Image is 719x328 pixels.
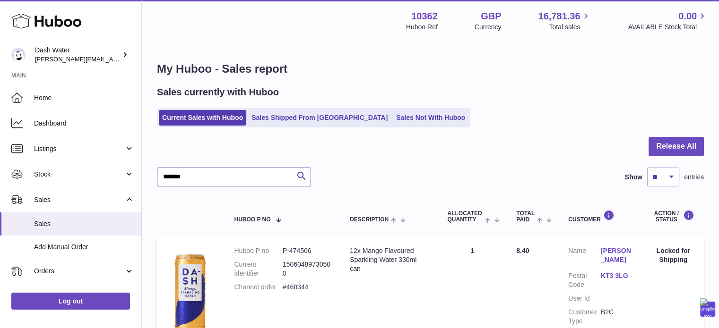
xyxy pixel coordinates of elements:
[649,137,704,156] button: Release All
[628,10,708,32] a: 0.00 AVAILABLE Stock Total
[684,173,704,182] span: entries
[234,246,282,255] dt: Huboo P no
[652,210,694,223] div: Action / Status
[34,144,124,153] span: Listings
[516,247,529,254] span: 8.40
[35,55,190,63] span: [PERSON_NAME][EMAIL_ADDRESS][DOMAIN_NAME]
[159,110,246,126] a: Current Sales with Huboo
[601,308,633,326] dd: B2C
[601,246,633,264] a: [PERSON_NAME]
[11,293,130,310] a: Log out
[568,210,633,223] div: Customer
[350,246,428,273] div: 12x Mango Flavoured Sparkling Water 330ml can
[34,267,124,276] span: Orders
[34,119,134,128] span: Dashboard
[248,110,391,126] a: Sales Shipped From [GEOGRAPHIC_DATA]
[568,308,601,326] dt: Customer Type
[234,283,282,292] dt: Channel order
[35,46,120,64] div: Dash Water
[568,246,601,267] dt: Name
[283,283,331,292] dd: #460344
[538,10,580,23] span: 16,781.36
[568,271,601,289] dt: Postal Code
[625,173,642,182] label: Show
[234,217,270,223] span: Huboo P no
[678,10,697,23] span: 0.00
[11,48,26,62] img: james@dash-water.com
[652,246,694,264] div: Locked for Shipping
[628,23,708,32] span: AVAILABLE Stock Total
[406,23,438,32] div: Huboo Ref
[157,86,279,99] h2: Sales currently with Huboo
[475,23,502,32] div: Currency
[538,10,591,32] a: 16,781.36 Total sales
[34,93,134,102] span: Home
[34,219,134,228] span: Sales
[601,271,633,280] a: KT3 3LG
[157,61,704,76] h1: My Huboo - Sales report
[283,246,331,255] dd: P-474566
[34,243,134,252] span: Add Manual Order
[549,23,591,32] span: Total sales
[34,195,124,204] span: Sales
[481,10,501,23] strong: GBP
[350,217,389,223] span: Description
[568,294,601,303] dt: User Id
[393,110,468,126] a: Sales Not With Huboo
[447,210,482,223] span: ALLOCATED Quantity
[34,170,124,179] span: Stock
[411,10,438,23] strong: 10362
[234,260,282,278] dt: Current identifier
[283,260,331,278] dd: 15060489730500
[516,210,535,223] span: Total paid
